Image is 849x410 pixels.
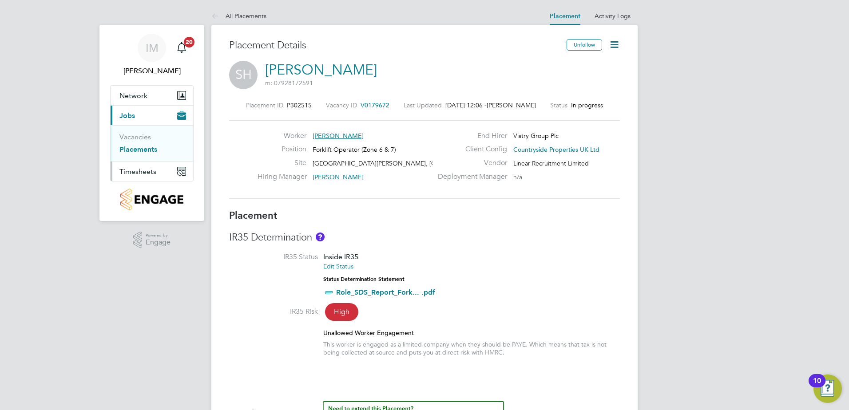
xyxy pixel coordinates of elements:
[513,132,559,140] span: Vistry Group Plc
[119,111,135,120] span: Jobs
[550,101,567,109] label: Status
[110,34,194,76] a: IM[PERSON_NAME]
[323,262,353,270] a: Edit Status
[119,91,147,100] span: Network
[133,232,171,248] a: Powered byEngage
[258,158,306,168] label: Site
[119,145,157,154] a: Placements
[550,12,580,20] a: Placement
[487,101,536,109] span: [PERSON_NAME]
[258,145,306,154] label: Position
[313,132,364,140] span: [PERSON_NAME]
[229,252,318,262] label: IR35 Status
[184,37,194,47] span: 20
[211,12,266,20] a: All Placements
[326,101,357,109] label: Vacancy ID
[258,131,306,141] label: Worker
[513,146,599,154] span: Countryside Properties UK Ltd
[111,125,193,161] div: Jobs
[119,167,156,176] span: Timesheets
[432,145,507,154] label: Client Config
[146,42,159,54] span: IM
[120,189,183,210] img: countryside-properties-logo-retina.png
[111,162,193,181] button: Timesheets
[146,232,171,239] span: Powered by
[229,209,278,221] b: Placement
[265,61,377,79] a: [PERSON_NAME]
[119,133,151,141] a: Vacancies
[111,86,193,105] button: Network
[595,12,631,20] a: Activity Logs
[246,101,283,109] label: Placement ID
[513,173,522,181] span: n/a
[336,288,435,296] a: Role_SDS_Report_Fork... .pdf
[432,158,507,168] label: Vendor
[316,233,325,241] button: About IR35
[567,39,602,51] button: Unfollow
[323,329,620,337] div: Unallowed Worker Engagement
[813,375,842,403] button: Open Resource Center, 10 new notifications
[325,303,358,321] span: High
[258,172,306,181] label: Hiring Manager
[432,172,507,181] label: Deployment Manager
[432,131,507,141] label: End Hirer
[229,231,620,244] h3: IR35 Determination
[445,101,487,109] span: [DATE] 12:06 -
[110,66,194,76] span: Ian Marshall
[313,159,575,167] span: [GEOGRAPHIC_DATA][PERSON_NAME], [GEOGRAPHIC_DATA][PERSON_NAME] 1C Extra…
[229,307,318,316] label: IR35 Risk
[173,34,190,62] a: 20
[361,101,389,109] span: V0179672
[265,79,313,87] span: m: 07928172591
[323,276,405,282] strong: Status Determination Statement
[404,101,442,109] label: Last Updated
[513,159,589,167] span: Linear Recruitment Limited
[287,101,312,109] span: P302515
[571,101,603,109] span: In progress
[323,252,358,261] span: Inside IR35
[313,173,364,181] span: [PERSON_NAME]
[229,39,560,52] h3: Placement Details
[99,25,204,221] nav: Main navigation
[313,146,396,154] span: Forklift Operator (Zone 6 & 7)
[111,106,193,125] button: Jobs
[110,189,194,210] a: Go to home page
[813,381,821,392] div: 10
[229,61,258,89] span: SH
[323,340,620,356] div: This worker is engaged as a limited company when they should be PAYE. Which means that tax is not...
[146,239,171,246] span: Engage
